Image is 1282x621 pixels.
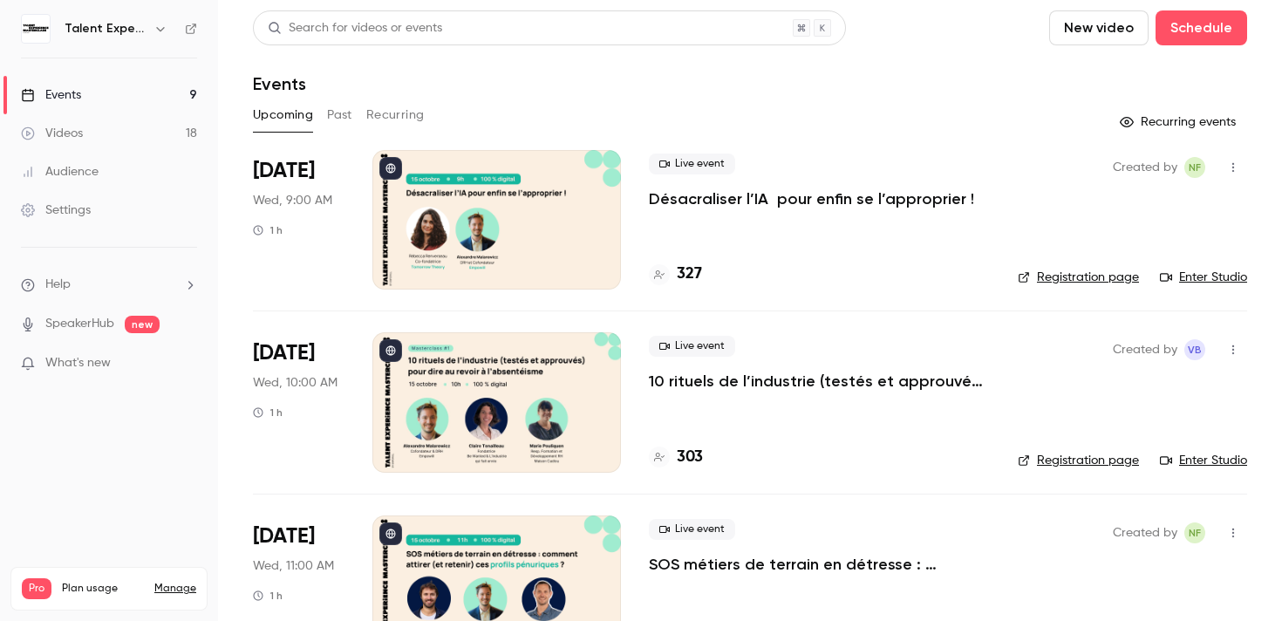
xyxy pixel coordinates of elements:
span: Pro [22,578,51,599]
span: Created by [1113,522,1177,543]
li: help-dropdown-opener [21,276,197,294]
div: Oct 15 Wed, 9:00 AM (Europe/Paris) [253,150,344,290]
span: Created by [1113,339,1177,360]
span: Wed, 9:00 AM [253,192,332,209]
span: Live event [649,519,735,540]
a: 327 [649,263,702,286]
h4: 327 [677,263,702,286]
span: Live event [649,336,735,357]
img: Talent Experience Masterclass [22,15,50,43]
h6: Talent Experience Masterclass [65,20,147,38]
h4: 303 [677,446,703,469]
span: [DATE] [253,157,315,185]
a: 303 [649,446,703,469]
button: Recurring [366,101,425,129]
iframe: Noticeable Trigger [176,356,197,372]
span: Wed, 10:00 AM [253,374,338,392]
span: Noémie Forcella [1184,157,1205,178]
span: new [125,316,160,333]
span: Victoire Baba [1184,339,1205,360]
a: Registration page [1018,452,1139,469]
a: Manage [154,582,196,596]
div: Oct 15 Wed, 10:00 AM (Europe/Paris) [253,332,344,472]
span: Live event [649,154,735,174]
span: Created by [1113,157,1177,178]
span: Noémie Forcella [1184,522,1205,543]
span: NF [1189,157,1201,178]
div: Search for videos or events [268,19,442,38]
button: New video [1049,10,1149,45]
div: 1 h [253,589,283,603]
div: Audience [21,163,99,181]
a: Registration page [1018,269,1139,286]
div: Videos [21,125,83,142]
button: Past [327,101,352,129]
span: [DATE] [253,522,315,550]
div: Events [21,86,81,104]
div: Settings [21,201,91,219]
a: Enter Studio [1160,269,1247,286]
span: NF [1189,522,1201,543]
span: Plan usage [62,582,144,596]
div: 1 h [253,223,283,237]
a: Enter Studio [1160,452,1247,469]
span: What's new [45,354,111,372]
span: Wed, 11:00 AM [253,557,334,575]
div: 1 h [253,406,283,420]
a: SpeakerHub [45,315,114,333]
span: [DATE] [253,339,315,367]
a: 10 rituels de l’industrie (testés et approuvés) pour dire au revoir à l’absentéisme [649,371,990,392]
button: Schedule [1156,10,1247,45]
button: Recurring events [1112,108,1247,136]
a: SOS métiers de terrain en détresse : comment attirer (et retenir) ces profils pénuriques ? [649,554,990,575]
button: Upcoming [253,101,313,129]
span: Help [45,276,71,294]
span: VB [1188,339,1202,360]
a: Désacraliser l’IA pour enfin se l’approprier ! [649,188,974,209]
h1: Events [253,73,306,94]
